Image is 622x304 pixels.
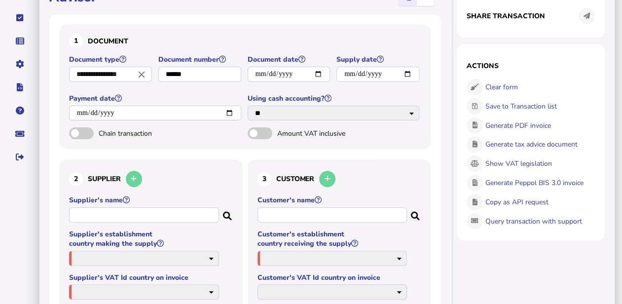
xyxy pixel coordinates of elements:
[467,11,545,21] h1: Share transaction
[9,31,30,51] button: Data manager
[336,55,421,64] label: Supply date
[69,55,153,89] app-field: Select a document type
[99,129,202,138] span: Chain transaction
[257,195,409,205] label: Customer's name
[69,195,220,205] label: Supplier's name
[69,273,220,282] label: Supplier's VAT Id country on invoice
[257,172,271,186] div: 3
[411,209,421,217] i: Search for a dummy customer
[69,169,233,189] h3: Supplier
[9,7,30,28] button: Tasks
[9,100,30,121] button: Help pages
[9,123,30,144] button: Raise a support ticket
[136,69,147,79] i: Close
[69,94,243,103] label: Payment date
[126,171,142,187] button: Add a new supplier to the database
[579,8,595,24] button: Share transaction
[277,129,381,138] span: Amount VAT inclusive
[69,34,421,48] h3: Document
[248,55,332,64] label: Document date
[319,171,335,187] button: Add a new customer to the database
[257,229,409,248] label: Customer's establishment country receiving the supply
[257,273,409,282] label: Customer's VAT Id country on invoice
[248,94,421,103] label: Using cash accounting?
[69,172,83,186] div: 2
[69,229,220,248] label: Supplier's establishment country making the supply
[9,147,30,167] button: Sign out
[9,54,30,75] button: Manage settings
[223,209,233,217] i: Search for a dummy seller
[257,169,421,189] h3: Customer
[467,61,595,71] h1: Actions
[69,34,83,48] div: 1
[69,55,153,64] label: Document type
[158,55,243,64] label: Document number
[9,77,30,98] button: Developer hub links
